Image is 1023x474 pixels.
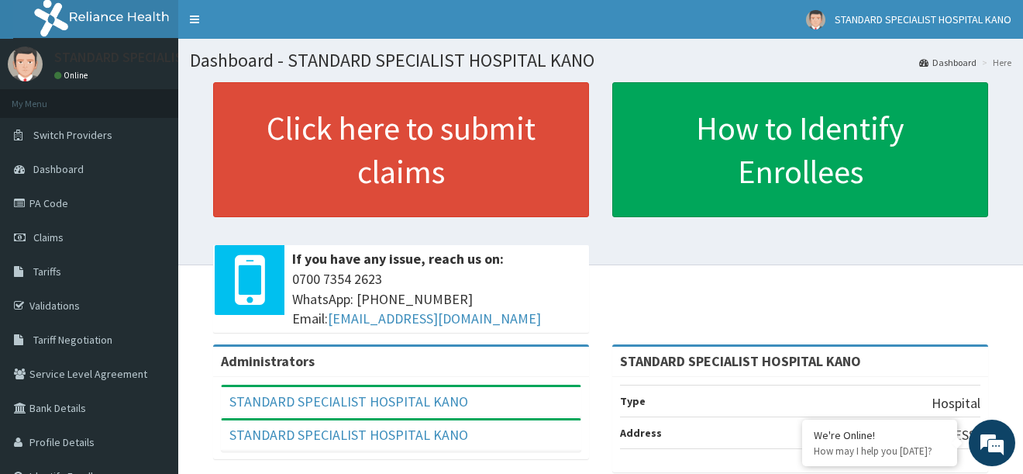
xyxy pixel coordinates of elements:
[190,50,1011,71] h1: Dashboard - STANDARD SPECIALIST HOSPITAL KANO
[33,333,112,347] span: Tariff Negotiation
[620,426,662,440] b: Address
[919,56,976,69] a: Dashboard
[814,445,945,458] p: How may I help you today?
[620,352,861,370] strong: STANDARD SPECIALIST HOSPITAL KANO
[33,162,84,176] span: Dashboard
[54,70,91,81] a: Online
[814,428,945,442] div: We're Online!
[33,265,61,279] span: Tariffs
[328,310,541,327] a: [EMAIL_ADDRESS][DOMAIN_NAME]
[932,393,980,413] p: Hospital
[33,230,64,244] span: Claims
[221,352,315,370] b: Administrators
[8,47,43,81] img: User Image
[612,82,988,217] a: How to Identify Enrollees
[229,426,468,444] a: STANDARD SPECIALIST HOSPITAL KANO
[835,12,1011,26] span: STANDARD SPECIALIST HOSPITAL KANO
[620,394,646,408] b: Type
[292,250,504,268] b: If you have any issue, reach us on:
[213,82,589,217] a: Click here to submit claims
[806,10,825,29] img: User Image
[978,56,1011,69] li: Here
[54,50,292,64] p: STANDARD SPECIALIST HOSPITAL KANO
[229,393,468,410] a: STANDARD SPECIALIST HOSPITAL KANO
[33,128,112,142] span: Switch Providers
[292,269,581,329] span: 0700 7354 2623 WhatsApp: [PHONE_NUMBER] Email:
